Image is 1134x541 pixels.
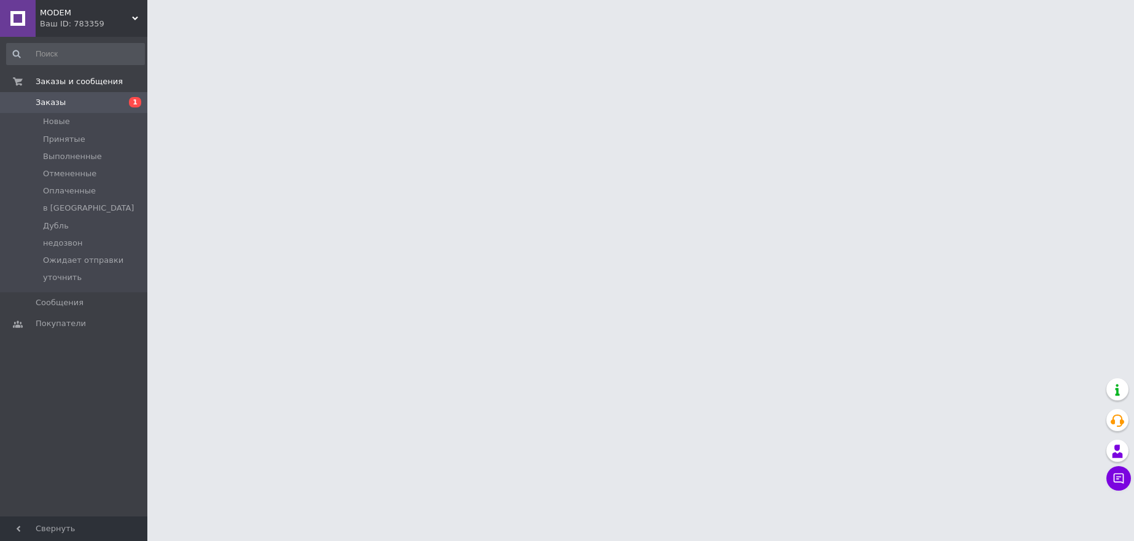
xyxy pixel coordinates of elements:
[40,18,147,29] div: Ваш ID: 783359
[43,116,70,127] span: Новые
[43,238,82,249] span: недозвон
[43,134,85,145] span: Принятые
[1106,466,1131,491] button: Чат с покупателем
[36,297,83,308] span: Сообщения
[43,272,82,283] span: уточнить
[6,43,145,65] input: Поиск
[43,185,96,197] span: Оплаченные
[43,220,69,232] span: Дубль
[129,97,141,107] span: 1
[43,168,96,179] span: Отмененные
[43,151,102,162] span: Выполненные
[36,318,86,329] span: Покупатели
[36,76,123,87] span: Заказы и сообщения
[36,97,66,108] span: Заказы
[40,7,132,18] span: MODEM
[43,255,123,266] span: Ожидает отправки
[43,203,134,214] span: в [GEOGRAPHIC_DATA]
